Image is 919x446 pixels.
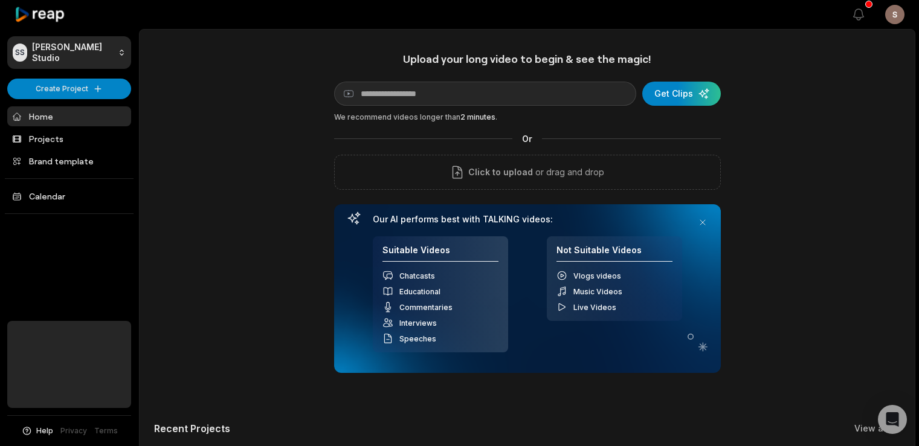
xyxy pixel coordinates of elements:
[399,271,435,280] span: Chatcasts
[21,425,53,436] button: Help
[32,42,113,63] p: [PERSON_NAME] Studio
[94,425,118,436] a: Terms
[334,112,721,123] div: We recommend videos longer than .
[7,129,131,149] a: Projects
[13,44,27,62] div: SS
[7,106,131,126] a: Home
[382,245,498,262] h4: Suitable Videos
[556,245,672,262] h4: Not Suitable Videos
[468,165,533,179] span: Click to upload
[573,303,616,312] span: Live Videos
[7,151,131,171] a: Brand template
[7,79,131,99] button: Create Project
[7,186,131,206] a: Calendar
[573,287,622,296] span: Music Videos
[399,318,437,328] span: Interviews
[512,132,542,145] span: Or
[878,405,907,434] div: Open Intercom Messenger
[399,334,436,343] span: Speeches
[854,422,888,435] a: View all
[642,82,721,106] button: Get Clips
[36,425,53,436] span: Help
[373,214,682,225] h3: Our AI performs best with TALKING videos:
[154,422,230,435] h2: Recent Projects
[573,271,621,280] span: Vlogs videos
[399,287,440,296] span: Educational
[533,165,604,179] p: or drag and drop
[60,425,87,436] a: Privacy
[399,303,453,312] span: Commentaries
[460,112,495,121] span: 2 minutes
[334,52,721,66] h1: Upload your long video to begin & see the magic!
